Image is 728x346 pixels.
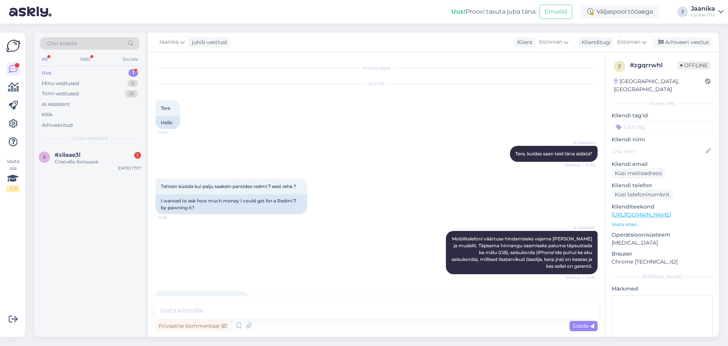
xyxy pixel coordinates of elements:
div: [DATE] 17:57 [118,165,141,171]
input: Lisa nimi [612,147,704,155]
div: # zgqrrwhl [630,61,677,70]
div: Socials [121,54,140,64]
div: [GEOGRAPHIC_DATA], [GEOGRAPHIC_DATA] [614,77,705,93]
div: Luutar OÜ [691,12,715,18]
span: Estonian [539,38,562,46]
p: Kliendi email [612,160,713,168]
div: Arhiveeri vestlus [654,37,712,47]
div: [DATE] [155,81,598,87]
span: Otsi kliente [47,39,77,47]
div: Hello [155,116,180,129]
div: All [40,54,49,64]
div: Klient [514,38,533,46]
div: Küsi meiliaadressi [612,168,665,179]
p: Vaata edasi ... [612,221,713,228]
span: 14:34 [158,130,186,135]
div: I wanted to ask how much money I could get for a Redmi 7 by pawning it? [155,194,307,214]
div: Tiimi vestlused [42,90,79,98]
div: AI Assistent [42,101,70,108]
div: Kõik [42,111,53,118]
p: Märkmed [612,285,713,293]
p: Kliendi tag'id [612,112,713,120]
a: [URL][DOMAIN_NAME] [612,211,671,218]
span: Estonian [617,38,640,46]
span: Tahtsin küsida kui palju saaksin pantides redmi 7 eest raha ? [161,183,296,189]
span: 14:35 [158,215,186,220]
div: Proovi tasuta juba täna: [451,7,537,16]
div: Küsi telefoninumbrit [612,190,673,200]
div: Uus [42,69,52,77]
span: Saada [573,322,595,329]
span: Offline [677,61,711,70]
div: juhib vestlust [189,38,227,46]
p: Operatsioonisüsteem [612,231,713,239]
div: Vestlus algas [155,65,598,71]
p: Brauser [612,250,713,258]
span: AI Assistent [567,140,595,145]
div: Спасибо большое [55,158,141,165]
p: [MEDICAL_DATA] [612,239,713,247]
div: [PERSON_NAME] [612,273,713,280]
div: J [677,6,688,17]
div: Klienditugi [579,38,611,46]
span: Mobiiltelefoni väärtuse hindamiseks vajame [PERSON_NAME] ja mudelit. Täpsema hinnangu saamiseks p... [452,236,593,269]
div: 8 [127,80,138,87]
div: 36 [125,90,138,98]
p: Chrome [TECHNICAL_ID] [612,258,713,266]
span: Jaanika [159,38,179,46]
div: Väljaspool tööaega [581,5,659,19]
div: Minu vestlused [42,80,79,87]
span: Uued vestlused [72,135,108,142]
div: 1 [129,69,138,77]
div: Arhiveeritud [42,122,73,129]
div: 2 / 3 [6,185,20,192]
div: Web [78,54,92,64]
span: Nähtud ✓ 14:34 [565,162,595,168]
div: 1 [134,152,141,159]
a: JaanikaLuutar OÜ [691,6,723,18]
div: Kliendi info [612,100,713,107]
span: AI Assistent [567,225,595,231]
span: x [43,154,46,160]
span: Tere [161,105,170,111]
span: Nähtud ✓ 14:35 [566,275,595,280]
button: Emailid [540,5,572,19]
p: Kliendi nimi [612,136,713,144]
p: Kliendi telefon [612,182,713,190]
span: z [618,63,621,69]
div: Jaanika [691,6,715,12]
b: Uus! [451,8,466,15]
img: Askly Logo [6,39,20,53]
div: Vaata siia [6,158,20,192]
p: Klienditeekond [612,203,713,211]
div: Privaatne kommentaar [155,321,229,331]
span: #xllaae3l [55,152,80,158]
span: Tere, kuidas saan teid täna aidata? [515,151,592,156]
input: Lisa tag [612,121,713,133]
